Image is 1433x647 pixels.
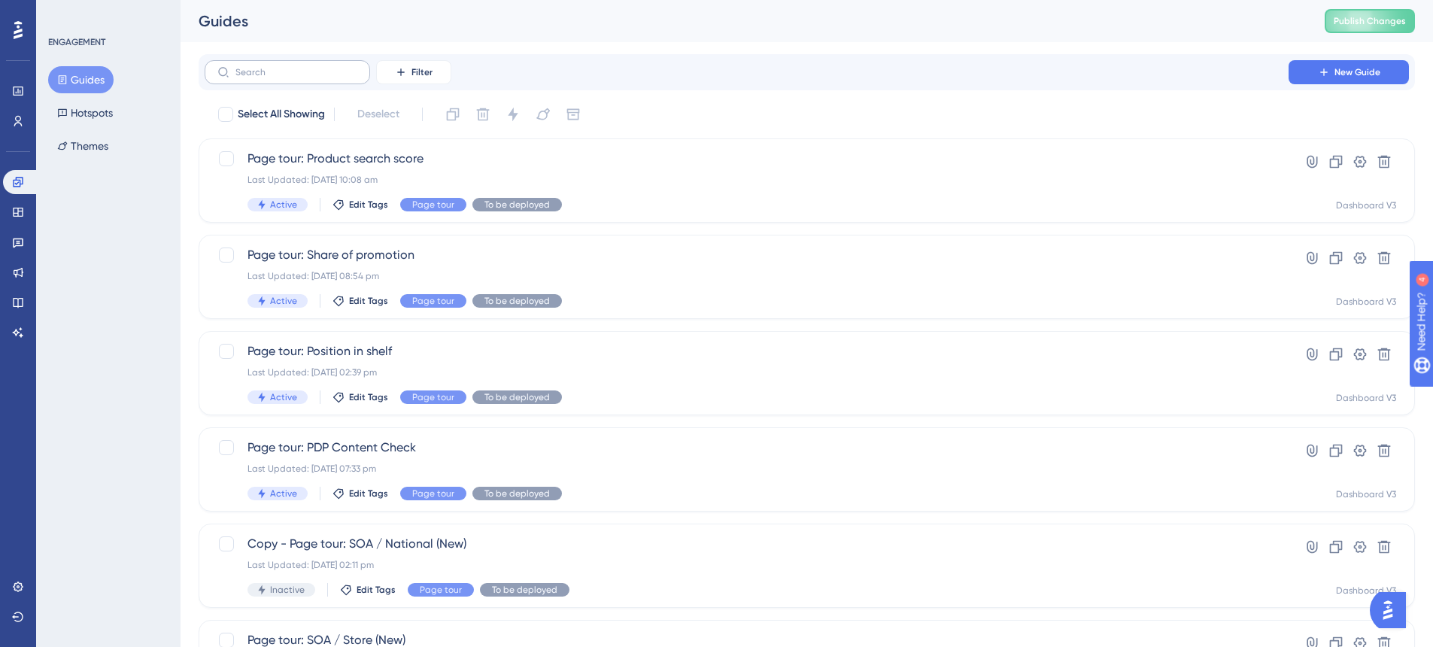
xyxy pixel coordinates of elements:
span: Page tour: Position in shelf [247,342,1246,360]
button: New Guide [1289,60,1409,84]
span: Inactive [270,584,305,596]
button: Themes [48,132,117,159]
span: Page tour [412,488,454,500]
div: Dashboard V3 [1336,199,1396,211]
button: Edit Tags [332,295,388,307]
button: Hotspots [48,99,122,126]
span: Page tour [420,584,462,596]
div: Guides [199,11,1287,32]
button: Guides [48,66,114,93]
span: Active [270,199,297,211]
button: Publish Changes [1325,9,1415,33]
input: Search [235,67,357,77]
div: Dashboard V3 [1336,392,1396,404]
div: Last Updated: [DATE] 10:08 am [247,174,1246,186]
button: Edit Tags [332,199,388,211]
div: Last Updated: [DATE] 07:33 pm [247,463,1246,475]
span: To be deployed [492,584,557,596]
span: Page tour [412,295,454,307]
span: Active [270,295,297,307]
span: Page tour [412,199,454,211]
div: Last Updated: [DATE] 02:39 pm [247,366,1246,378]
span: Active [270,391,297,403]
div: Last Updated: [DATE] 08:54 pm [247,270,1246,282]
span: Page tour [412,391,454,403]
span: Publish Changes [1334,15,1406,27]
span: Page tour: Share of promotion [247,246,1246,264]
span: To be deployed [484,391,550,403]
span: To be deployed [484,199,550,211]
button: Edit Tags [332,391,388,403]
span: Edit Tags [357,584,396,596]
span: Page tour: PDP Content Check [247,439,1246,457]
span: Select All Showing [238,105,325,123]
div: Dashboard V3 [1336,585,1396,597]
button: Edit Tags [332,488,388,500]
button: Deselect [344,101,413,128]
span: Edit Tags [349,488,388,500]
div: Dashboard V3 [1336,488,1396,500]
span: Filter [411,66,433,78]
div: Last Updated: [DATE] 02:11 pm [247,559,1246,571]
span: Active [270,488,297,500]
span: To be deployed [484,488,550,500]
div: ENGAGEMENT [48,36,105,48]
button: Edit Tags [340,584,396,596]
span: To be deployed [484,295,550,307]
span: Deselect [357,105,399,123]
span: Copy - Page tour: SOA / National (New) [247,535,1246,553]
div: Dashboard V3 [1336,296,1396,308]
span: Page tour: Product search score [247,150,1246,168]
span: Edit Tags [349,391,388,403]
div: 4 [105,8,109,20]
span: New Guide [1334,66,1380,78]
iframe: UserGuiding AI Assistant Launcher [1370,588,1415,633]
span: Need Help? [35,4,94,22]
span: Edit Tags [349,295,388,307]
span: Edit Tags [349,199,388,211]
button: Filter [376,60,451,84]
